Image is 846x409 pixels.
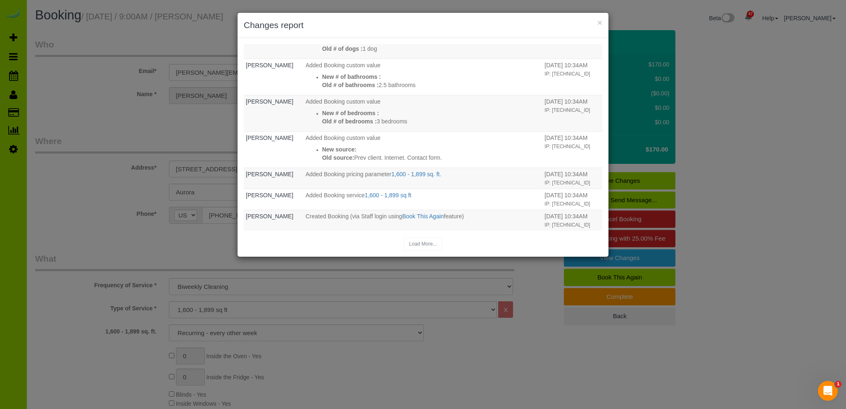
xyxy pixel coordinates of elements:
[306,192,365,199] span: Added Booking service
[304,131,543,168] td: What
[306,62,380,69] span: Added Booking custom value
[246,135,293,141] a: [PERSON_NAME]
[835,381,841,388] span: 1
[304,168,543,189] td: What
[244,168,304,189] td: Who
[304,59,543,95] td: What
[818,381,838,401] iframe: Intercom live chat
[322,45,363,52] strong: Old # of dogs :
[322,118,377,125] strong: Old # of bedrooms :
[542,210,602,231] td: When
[304,210,543,231] td: What
[322,110,379,116] strong: New # of bedrooms :
[322,117,541,125] p: 3 bedrooms
[402,213,444,220] a: Book This Again
[322,154,541,162] p: Prev client. Internet. Contact form.
[244,59,304,95] td: Who
[322,154,354,161] strong: Old source:
[542,59,602,95] td: When
[322,81,541,89] p: 2.5 bathrooms
[542,131,602,168] td: When
[542,168,602,189] td: When
[244,210,304,231] td: Who
[544,107,590,113] small: IP: [TECHNICAL_ID]
[542,95,602,131] td: When
[246,213,293,220] a: [PERSON_NAME]
[322,45,541,53] p: 1 dog
[244,95,304,131] td: Who
[544,222,590,228] small: IP: [TECHNICAL_ID]
[246,192,293,199] a: [PERSON_NAME]
[597,18,602,27] button: ×
[391,171,441,177] a: 1,600 - 1,899 sq. ft.
[244,131,304,168] td: Who
[304,189,543,210] td: What
[306,98,380,105] span: Added Booking custom value
[322,146,356,153] strong: New source:
[444,213,464,220] span: feature)
[246,62,293,69] a: [PERSON_NAME]
[544,71,590,77] small: IP: [TECHNICAL_ID]
[322,82,379,88] strong: Old # of bathrooms :
[306,213,402,220] span: Created Booking (via Staff login using
[365,192,411,199] a: 1,600 - 1,899 sq ft
[244,19,602,31] h3: Changes report
[544,180,590,186] small: IP: [TECHNICAL_ID]
[304,95,543,131] td: What
[244,189,304,210] td: Who
[306,171,392,177] span: Added Booking pricing parameter
[544,144,590,149] small: IP: [TECHNICAL_ID]
[306,135,380,141] span: Added Booking custom value
[238,13,608,257] sui-modal: Changes report
[246,98,293,105] a: [PERSON_NAME]
[544,201,590,207] small: IP: [TECHNICAL_ID]
[322,73,381,80] strong: New # of bathrooms :
[542,189,602,210] td: When
[246,171,293,177] a: [PERSON_NAME]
